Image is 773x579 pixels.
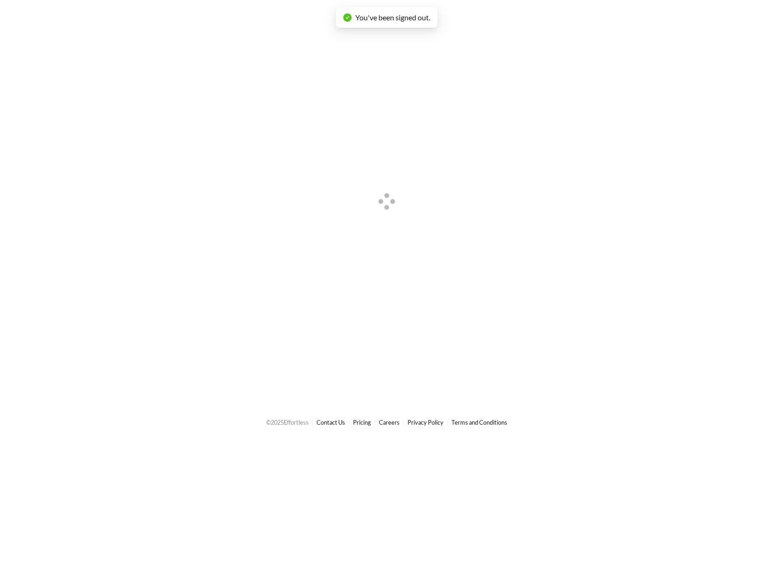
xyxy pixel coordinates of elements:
[353,419,371,426] a: Pricing
[408,419,444,426] a: Privacy Policy
[266,419,309,426] span: © 2025 Effortless
[343,13,352,22] span: check-circle
[355,13,430,22] span: You've been signed out.
[379,419,400,426] a: Careers
[317,419,345,426] a: Contact Us
[451,419,507,426] a: Terms and Conditions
